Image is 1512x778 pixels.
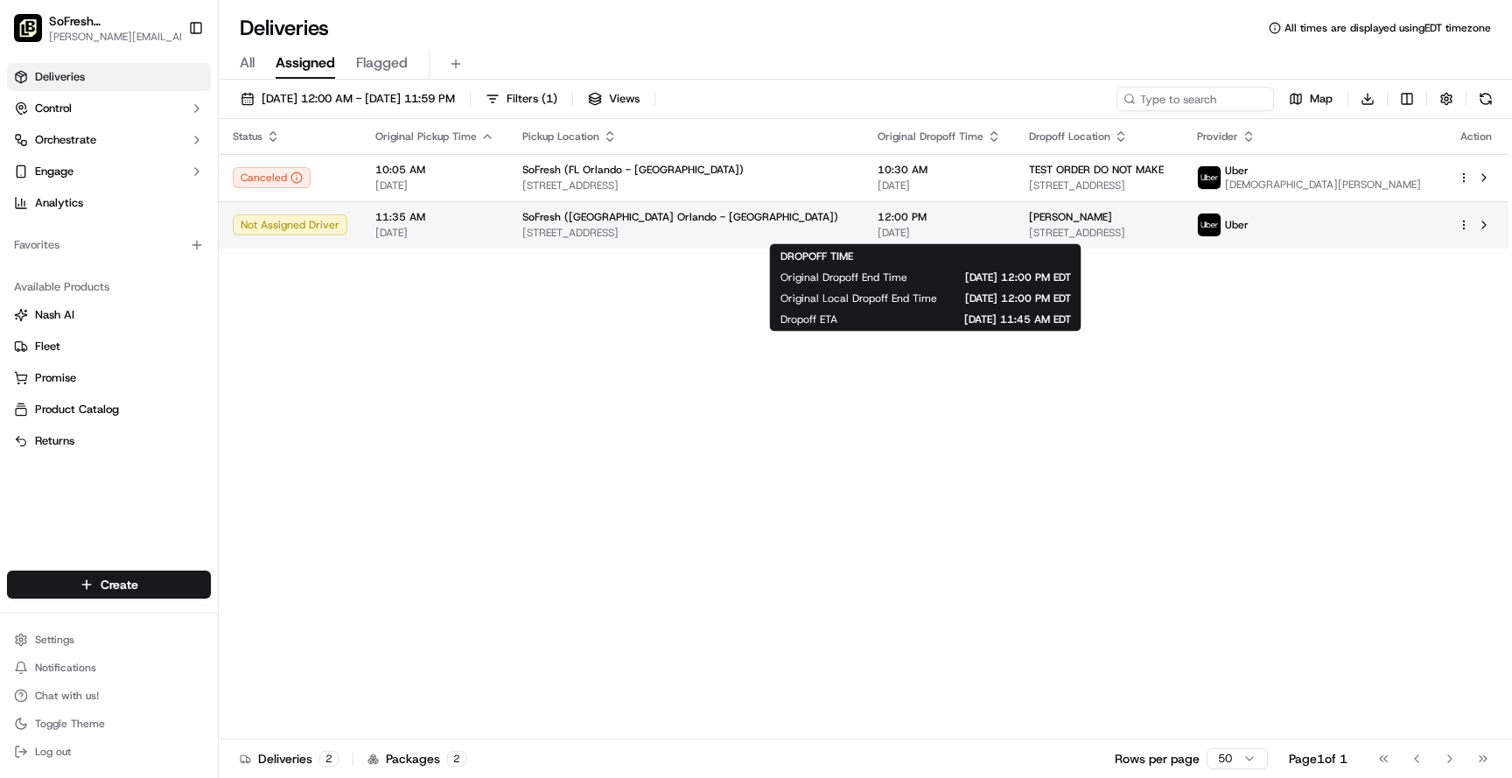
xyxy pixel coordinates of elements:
[865,312,1071,326] span: [DATE] 11:45 AM EDT
[447,751,466,767] div: 2
[240,14,329,42] h1: Deliveries
[271,224,318,245] button: See all
[7,231,211,259] div: Favorites
[367,750,466,767] div: Packages
[17,302,45,330] img: Angelique Valdez
[7,627,211,652] button: Settings
[7,333,211,361] button: Fleet
[1289,750,1347,767] div: Page 1 of 1
[14,433,204,449] a: Returns
[375,163,494,177] span: 10:05 AM
[54,271,128,285] span: Regen Pajulas
[35,391,134,409] span: Knowledge Base
[507,91,557,107] span: Filters
[141,271,177,285] span: [DATE]
[7,189,211,217] a: Analytics
[276,53,335,74] span: Assigned
[35,717,105,731] span: Toggle Theme
[542,91,557,107] span: ( 1 )
[1198,214,1221,236] img: uber-new-logo.jpeg
[375,210,494,224] span: 11:35 AM
[7,571,211,599] button: Create
[17,255,45,283] img: Regen Pajulas
[240,750,339,767] div: Deliveries
[131,271,137,285] span: •
[780,291,937,305] span: Original Local Dropoff End Time
[17,70,318,98] p: Welcome 👋
[522,226,850,240] span: [STREET_ADDRESS]
[1198,166,1221,189] img: uber-new-logo.jpeg
[35,69,85,85] span: Deliveries
[14,307,204,323] a: Nash AI
[522,130,599,144] span: Pickup Location
[7,7,181,49] button: SoFresh (FL Orlando - Publix Springs Plaza)SoFresh ([GEOGRAPHIC_DATA] Orlando - [GEOGRAPHIC_DATA]...
[1225,164,1249,178] span: Uber
[319,751,339,767] div: 2
[141,384,288,416] a: 💻API Documentation
[356,53,408,74] span: Flagged
[580,87,647,111] button: Views
[878,226,1001,240] span: [DATE]
[165,391,281,409] span: API Documentation
[233,130,262,144] span: Status
[14,370,204,386] a: Promise
[233,87,463,111] button: [DATE] 12:00 AM - [DATE] 11:59 PM
[297,172,318,193] button: Start new chat
[17,393,31,407] div: 📗
[7,711,211,736] button: Toggle Theme
[14,339,204,354] a: Fleet
[780,249,853,263] span: DROPOFF TIME
[240,53,255,74] span: All
[780,270,907,284] span: Original Dropoff End Time
[148,393,162,407] div: 💻
[35,272,49,286] img: 1736555255976-a54dd68f-1ca7-489b-9aae-adbdc363a1c4
[7,396,211,424] button: Product Catalog
[54,319,142,333] span: [PERSON_NAME]
[1473,87,1498,111] button: Refresh
[35,745,71,759] span: Log out
[35,339,60,354] span: Fleet
[1197,130,1238,144] span: Provider
[375,179,494,193] span: [DATE]
[123,433,212,447] a: Powered byPylon
[7,739,211,764] button: Log out
[35,402,119,417] span: Product Catalog
[10,384,141,416] a: 📗Knowledge Base
[1284,21,1491,35] span: All times are displayed using EDT timezone
[262,91,455,107] span: [DATE] 12:00 AM - [DATE] 11:59 PM
[7,95,211,123] button: Control
[935,270,1071,284] span: [DATE] 12:00 PM EDT
[1029,163,1164,177] span: TEST ORDER DO NOT MAKE
[7,655,211,680] button: Notifications
[49,12,174,30] button: SoFresh ([GEOGRAPHIC_DATA] Orlando - [GEOGRAPHIC_DATA])
[35,307,74,323] span: Nash AI
[79,167,287,185] div: Start new chat
[375,130,477,144] span: Original Pickup Time
[878,179,1001,193] span: [DATE]
[1029,179,1169,193] span: [STREET_ADDRESS]
[174,434,212,447] span: Pylon
[35,433,74,449] span: Returns
[79,185,241,199] div: We're available if you need us!
[35,164,73,179] span: Engage
[233,167,311,188] button: Canceled
[7,158,211,186] button: Engage
[878,130,983,144] span: Original Dropoff Time
[35,689,99,703] span: Chat with us!
[7,126,211,154] button: Orchestrate
[35,319,49,333] img: 1736555255976-a54dd68f-1ca7-489b-9aae-adbdc363a1c4
[1029,226,1169,240] span: [STREET_ADDRESS]
[37,167,68,199] img: 1724597045416-56b7ee45-8013-43a0-a6f9-03cb97ddad50
[7,683,211,708] button: Chat with us!
[7,364,211,392] button: Promise
[35,132,96,148] span: Orchestrate
[1225,178,1421,192] span: [DEMOGRAPHIC_DATA][PERSON_NAME]
[155,319,191,333] span: [DATE]
[35,101,72,116] span: Control
[878,163,1001,177] span: 10:30 AM
[522,179,850,193] span: [STREET_ADDRESS]
[49,30,193,44] button: [PERSON_NAME][EMAIL_ADDRESS][DOMAIN_NAME]
[965,291,1071,305] span: [DATE] 12:00 PM EDT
